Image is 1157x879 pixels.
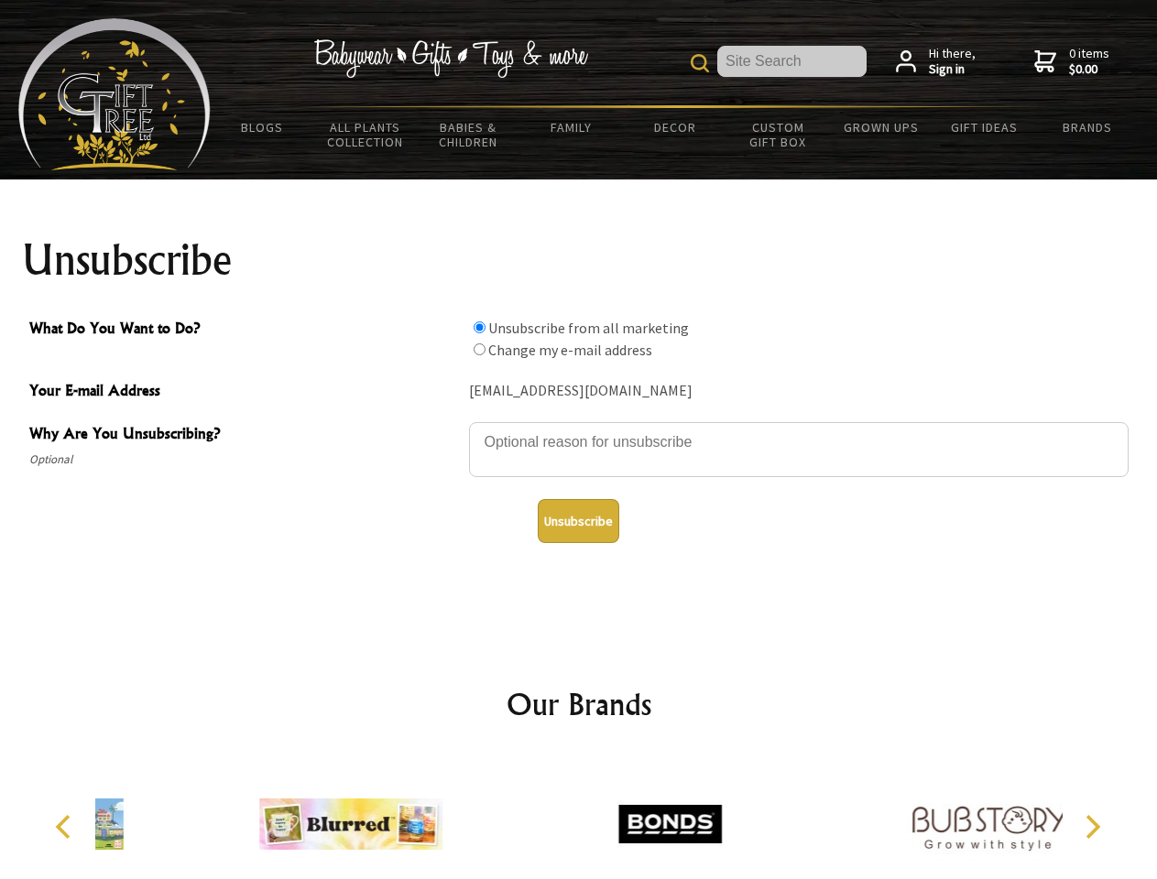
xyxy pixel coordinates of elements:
[29,422,460,449] span: Why Are You Unsubscribing?
[29,449,460,471] span: Optional
[896,46,976,78] a: Hi there,Sign in
[488,341,652,359] label: Change my e-mail address
[1034,46,1109,78] a: 0 items$0.00
[691,54,709,72] img: product search
[829,108,933,146] a: Grown Ups
[474,343,486,355] input: What Do You Want to Do?
[717,46,867,77] input: Site Search
[474,321,486,333] input: What Do You Want to Do?
[22,238,1136,282] h1: Unsubscribe
[29,317,460,343] span: What Do You Want to Do?
[37,682,1121,726] h2: Our Brands
[726,108,830,161] a: Custom Gift Box
[929,46,976,78] span: Hi there,
[1072,807,1112,847] button: Next
[46,807,86,847] button: Previous
[417,108,520,161] a: Babies & Children
[469,377,1129,406] div: [EMAIL_ADDRESS][DOMAIN_NAME]
[1036,108,1140,146] a: Brands
[538,499,619,543] button: Unsubscribe
[314,108,418,161] a: All Plants Collection
[469,422,1129,477] textarea: Why Are You Unsubscribing?
[623,108,726,146] a: Decor
[520,108,624,146] a: Family
[18,18,211,170] img: Babyware - Gifts - Toys and more...
[211,108,314,146] a: BLOGS
[488,319,689,337] label: Unsubscribe from all marketing
[29,379,460,406] span: Your E-mail Address
[313,39,588,78] img: Babywear - Gifts - Toys & more
[929,61,976,78] strong: Sign in
[1069,45,1109,78] span: 0 items
[933,108,1036,146] a: Gift Ideas
[1069,61,1109,78] strong: $0.00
